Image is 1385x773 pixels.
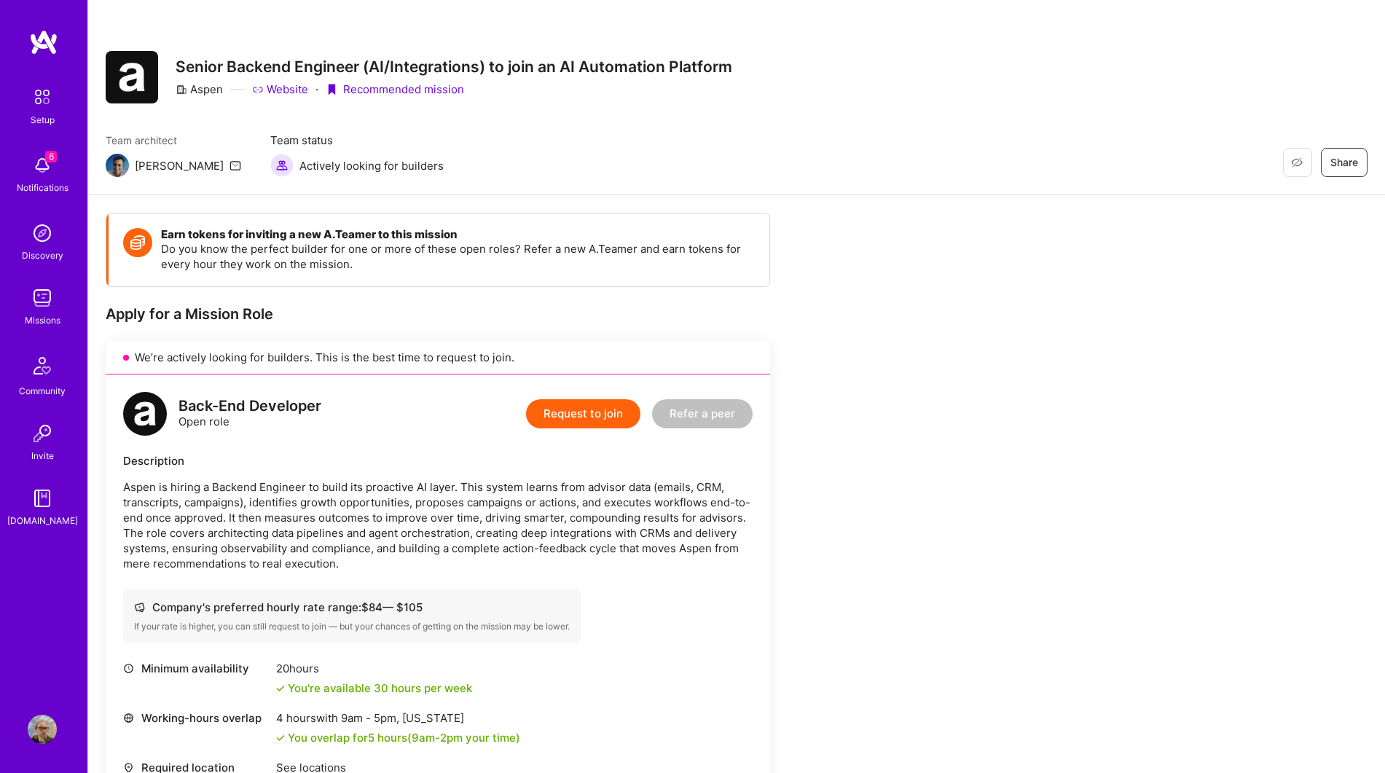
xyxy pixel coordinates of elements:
[178,399,321,414] div: Back-End Developer
[25,313,60,328] div: Missions
[123,453,753,468] div: Description
[123,710,269,726] div: Working-hours overlap
[276,684,285,693] i: icon Check
[31,448,54,463] div: Invite
[178,399,321,429] div: Open role
[276,734,285,742] i: icon Check
[45,151,57,162] span: 6
[28,484,57,513] img: guide book
[22,248,63,263] div: Discovery
[276,680,472,696] div: You're available 30 hours per week
[106,133,241,148] span: Team architect
[123,661,269,676] div: Minimum availability
[28,715,57,744] img: User Avatar
[176,84,187,95] i: icon CompanyGray
[123,392,167,436] img: logo
[106,51,158,103] img: Company Logo
[134,621,570,632] div: If your rate is higher, you can still request to join — but your chances of getting on the missio...
[338,711,402,725] span: 9am - 5pm ,
[25,348,60,383] img: Community
[176,82,223,97] div: Aspen
[123,663,134,674] i: icon Clock
[106,305,770,323] div: Apply for a Mission Role
[24,715,60,744] a: User Avatar
[28,219,57,248] img: discovery
[1321,148,1368,177] button: Share
[106,341,770,374] div: We’re actively looking for builders. This is the best time to request to join.
[326,84,337,95] i: icon PurpleRibbon
[161,241,755,272] p: Do you know the perfect builder for one or more of these open roles? Refer a new A.Teamer and ear...
[288,730,520,745] div: You overlap for 5 hours ( your time)
[123,762,134,773] i: icon Location
[299,158,444,173] span: Actively looking for builders
[270,133,444,148] span: Team status
[135,158,224,173] div: [PERSON_NAME]
[161,228,755,241] h4: Earn tokens for inviting a new A.Teamer to this mission
[123,713,134,723] i: icon World
[176,58,732,76] h3: Senior Backend Engineer (AI/Integrations) to join an AI Automation Platform
[276,661,472,676] div: 20 hours
[276,710,520,726] div: 4 hours with [US_STATE]
[106,154,129,177] img: Team Architect
[134,600,570,615] div: Company's preferred hourly rate range: $ 84 — $ 105
[7,513,78,528] div: [DOMAIN_NAME]
[412,731,463,745] span: 9am - 2pm
[1291,157,1303,168] i: icon EyeClosed
[27,82,58,112] img: setup
[31,112,55,127] div: Setup
[252,82,308,97] a: Website
[29,29,58,55] img: logo
[134,602,145,613] i: icon Cash
[28,283,57,313] img: teamwork
[315,82,318,97] div: ·
[123,479,753,571] p: Aspen is hiring a Backend Engineer to build its proactive AI layer. This system learns from advis...
[526,399,640,428] button: Request to join
[270,154,294,177] img: Actively looking for builders
[19,383,66,399] div: Community
[229,160,241,171] i: icon Mail
[123,228,152,257] img: Token icon
[17,180,68,195] div: Notifications
[652,399,753,428] button: Refer a peer
[326,82,464,97] div: Recommended mission
[28,151,57,180] img: bell
[28,419,57,448] img: Invite
[1330,155,1358,170] span: Share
